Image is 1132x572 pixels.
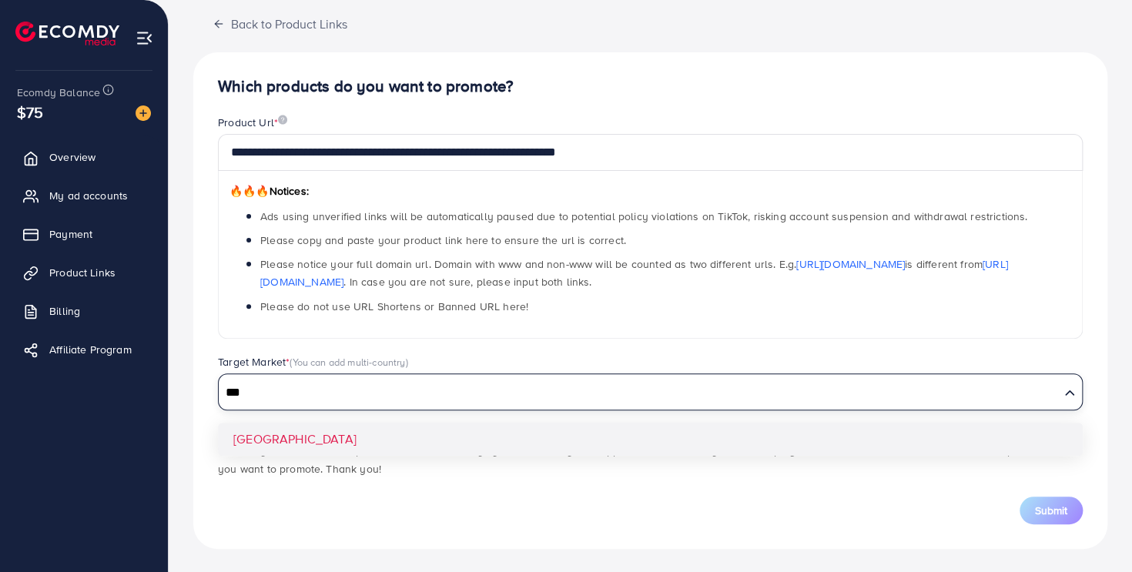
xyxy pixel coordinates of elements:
[796,256,905,272] a: [URL][DOMAIN_NAME]
[12,257,156,288] a: Product Links
[15,22,119,45] img: logo
[260,299,528,314] span: Please do not use URL Shortens or Banned URL here!
[218,77,1083,96] h4: Which products do you want to promote?
[17,85,100,100] span: Ecomdy Balance
[193,7,367,40] button: Back to Product Links
[12,334,156,365] a: Affiliate Program
[136,105,151,121] img: image
[49,265,116,280] span: Product Links
[49,303,80,319] span: Billing
[218,354,408,370] label: Target Market
[12,142,156,172] a: Overview
[1020,497,1083,524] button: Submit
[260,209,1027,224] span: Ads using unverified links will be automatically paused due to potential policy violations on Tik...
[17,101,43,123] span: $75
[49,342,132,357] span: Affiliate Program
[290,355,407,369] span: (You can add multi-country)
[260,232,626,248] span: Please copy and paste your product link here to ensure the url is correct.
[218,423,1083,456] li: [GEOGRAPHIC_DATA]
[136,29,153,47] img: menu
[229,183,309,199] span: Notices:
[218,373,1083,410] div: Search for option
[12,219,156,249] a: Payment
[1067,503,1120,560] iframe: Chat
[260,256,1008,289] span: Please notice your full domain url. Domain with www and non-www will be counted as two different ...
[49,226,92,242] span: Payment
[12,180,156,211] a: My ad accounts
[220,381,1058,405] input: Search for option
[1035,503,1067,518] span: Submit
[229,183,269,199] span: 🔥🔥🔥
[12,296,156,326] a: Billing
[49,149,95,165] span: Overview
[218,115,287,130] label: Product Url
[49,188,128,203] span: My ad accounts
[218,441,1083,478] p: *Note: If you use unverified product links, the Ecomdy system will notify the support team to rev...
[278,115,287,125] img: image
